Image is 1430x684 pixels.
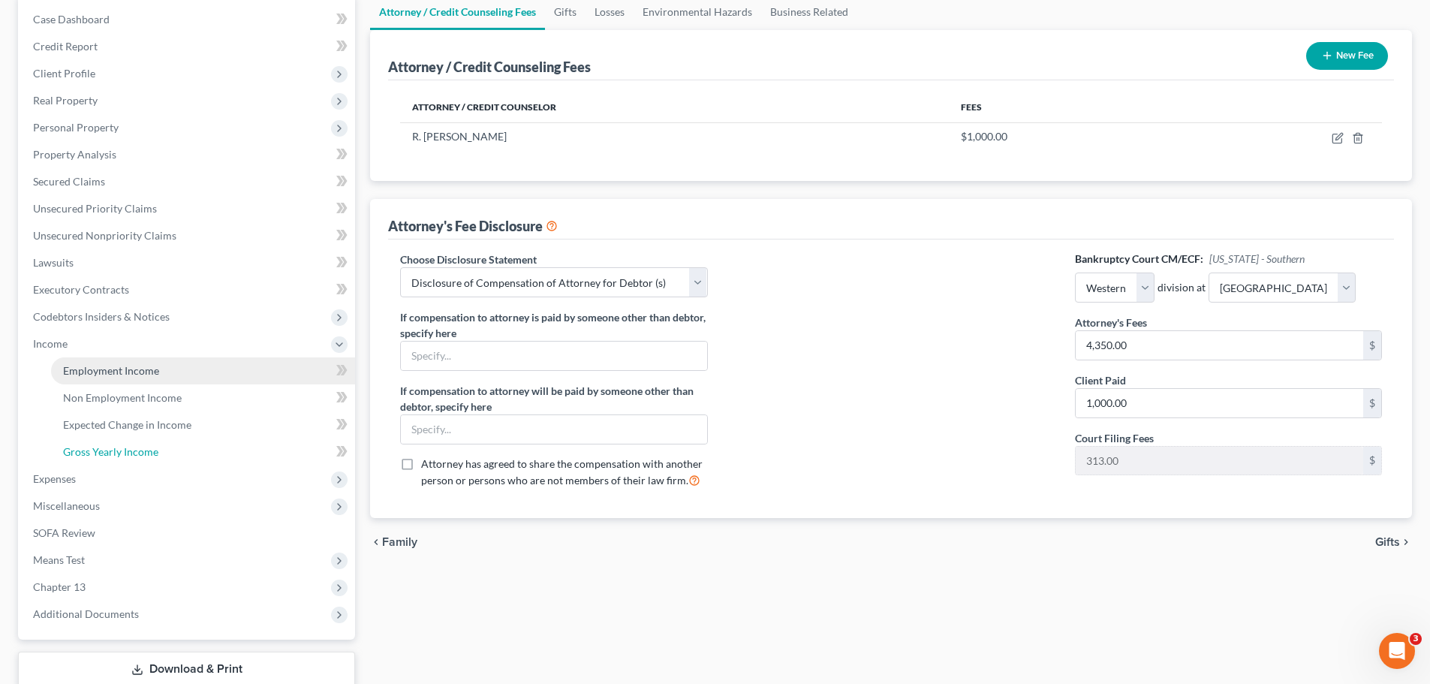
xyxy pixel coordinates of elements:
[1363,331,1381,360] div: $
[51,411,355,438] a: Expected Change in Income
[1155,280,1209,295] span: division at
[33,121,119,134] span: Personal Property
[63,418,191,431] span: Expected Change in Income
[21,520,355,547] a: SOFA Review
[33,526,95,539] span: SOFA Review
[370,536,382,548] i: chevron_left
[21,249,355,276] a: Lawsuits
[400,252,537,267] label: Choose Disclosure Statement
[63,445,158,458] span: Gross Yearly Income
[1363,389,1381,417] div: $
[33,175,105,188] span: Secured Claims
[33,94,98,107] span: Real Property
[1076,447,1363,475] input: 0.00
[21,33,355,60] a: Credit Report
[21,195,355,222] a: Unsecured Priority Claims
[1379,633,1415,669] iframe: Intercom live chat
[63,391,182,404] span: Non Employment Income
[1075,372,1126,388] label: Client Paid
[33,229,176,242] span: Unsecured Nonpriority Claims
[401,342,706,370] input: Specify...
[33,13,110,26] span: Case Dashboard
[21,6,355,33] a: Case Dashboard
[33,337,68,350] span: Income
[400,383,707,414] label: If compensation to attorney will be paid by someone other than debtor, specify here
[63,364,159,377] span: Employment Income
[21,168,355,195] a: Secured Claims
[33,256,74,269] span: Lawsuits
[33,67,95,80] span: Client Profile
[1375,536,1412,548] button: Gifts chevron_right
[1400,536,1412,548] i: chevron_right
[961,101,982,113] span: Fees
[33,148,116,161] span: Property Analysis
[1410,633,1422,645] span: 3
[33,499,100,512] span: Miscellaneous
[1075,315,1147,330] label: Attorney's Fees
[33,472,76,485] span: Expenses
[51,357,355,384] a: Employment Income
[412,101,556,113] span: Attorney / Credit Counselor
[421,457,703,487] span: Attorney has agreed to share the compensation with another person or persons who are not members ...
[33,310,170,323] span: Codebtors Insiders & Notices
[33,202,157,215] span: Unsecured Priority Claims
[388,217,558,235] div: Attorney's Fee Disclosure
[1306,42,1388,70] button: New Fee
[33,283,129,296] span: Executory Contracts
[1076,389,1363,417] input: 0.00
[51,438,355,466] a: Gross Yearly Income
[412,130,507,143] span: R. [PERSON_NAME]
[33,40,98,53] span: Credit Report
[51,384,355,411] a: Non Employment Income
[33,580,86,593] span: Chapter 13
[33,607,139,620] span: Additional Documents
[1076,331,1363,360] input: 0.00
[21,222,355,249] a: Unsecured Nonpriority Claims
[1363,447,1381,475] div: $
[388,58,591,76] div: Attorney / Credit Counseling Fees
[400,309,707,341] label: If compensation to attorney is paid by someone other than debtor, specify here
[21,141,355,168] a: Property Analysis
[21,276,355,303] a: Executory Contracts
[382,536,417,548] span: Family
[1375,536,1400,548] span: Gifts
[961,130,1007,143] span: $1,000.00
[1075,252,1382,267] h6: Bankruptcy Court CM/ECF:
[401,415,706,444] input: Specify...
[1209,252,1305,265] span: [US_STATE] - Southern
[370,536,417,548] button: chevron_left Family
[1075,430,1154,446] label: Court Filing Fees
[33,553,85,566] span: Means Test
